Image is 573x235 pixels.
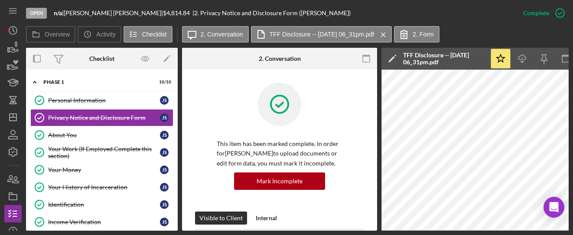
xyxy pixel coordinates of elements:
[160,113,169,122] div: J S
[45,31,70,38] label: Overview
[413,31,433,38] label: 2. Form
[514,4,569,22] button: Complete
[43,79,150,85] div: Phase 1
[30,109,173,126] a: Privacy Notice and Disclosure FormJS
[30,196,173,213] a: IdentificationJS
[48,218,160,225] div: Income Verification
[523,4,549,22] div: Complete
[160,218,169,226] div: J S
[160,131,169,139] div: J S
[160,200,169,209] div: J S
[544,197,564,218] div: Open Intercom Messenger
[199,212,243,225] div: Visible to Client
[30,92,173,109] a: Personal InformationJS
[217,139,342,168] p: This item has been marked complete. In order for [PERSON_NAME] to upload documents or edit form d...
[142,31,167,38] label: Checklist
[30,213,173,231] a: Income VerificationJS
[182,26,249,43] button: 2. Conversation
[201,31,243,38] label: 2. Conversation
[78,26,121,43] button: Activity
[30,144,173,161] a: Your Work (If Employed Complete this section)JS
[48,132,160,139] div: About You
[259,55,301,62] div: 2. Conversation
[48,146,160,159] div: Your Work (If Employed Complete this section)
[160,165,169,174] div: J S
[124,26,173,43] button: Checklist
[30,179,173,196] a: Your History of IncarcerationJS
[48,166,160,173] div: Your Money
[89,55,114,62] div: Checklist
[251,26,392,43] button: TFF Disclosure -- [DATE] 06_31pm.pdf
[30,161,173,179] a: Your MoneyJS
[160,96,169,105] div: J S
[48,184,160,191] div: Your History of Incarceration
[64,10,163,17] div: [PERSON_NAME] [PERSON_NAME] |
[156,79,171,85] div: 10 / 10
[192,10,351,17] div: | 2. Privacy Notice and Disclosure Form ([PERSON_NAME])
[96,31,115,38] label: Activity
[163,10,192,17] div: $4,814.84
[48,201,160,208] div: Identification
[403,52,485,66] div: TFF Disclosure -- [DATE] 06_31pm.pdf
[54,10,64,17] div: |
[251,212,281,225] button: Internal
[234,172,325,190] button: Mark Incomplete
[160,183,169,192] div: J S
[48,114,160,121] div: Privacy Notice and Disclosure Form
[256,212,277,225] div: Internal
[48,97,160,104] div: Personal Information
[394,26,439,43] button: 2. Form
[30,126,173,144] a: About YouJS
[54,9,62,17] b: n/a
[270,31,374,38] label: TFF Disclosure -- [DATE] 06_31pm.pdf
[26,8,47,19] div: Open
[195,212,247,225] button: Visible to Client
[26,26,75,43] button: Overview
[257,172,303,190] div: Mark Incomplete
[160,148,169,157] div: J S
